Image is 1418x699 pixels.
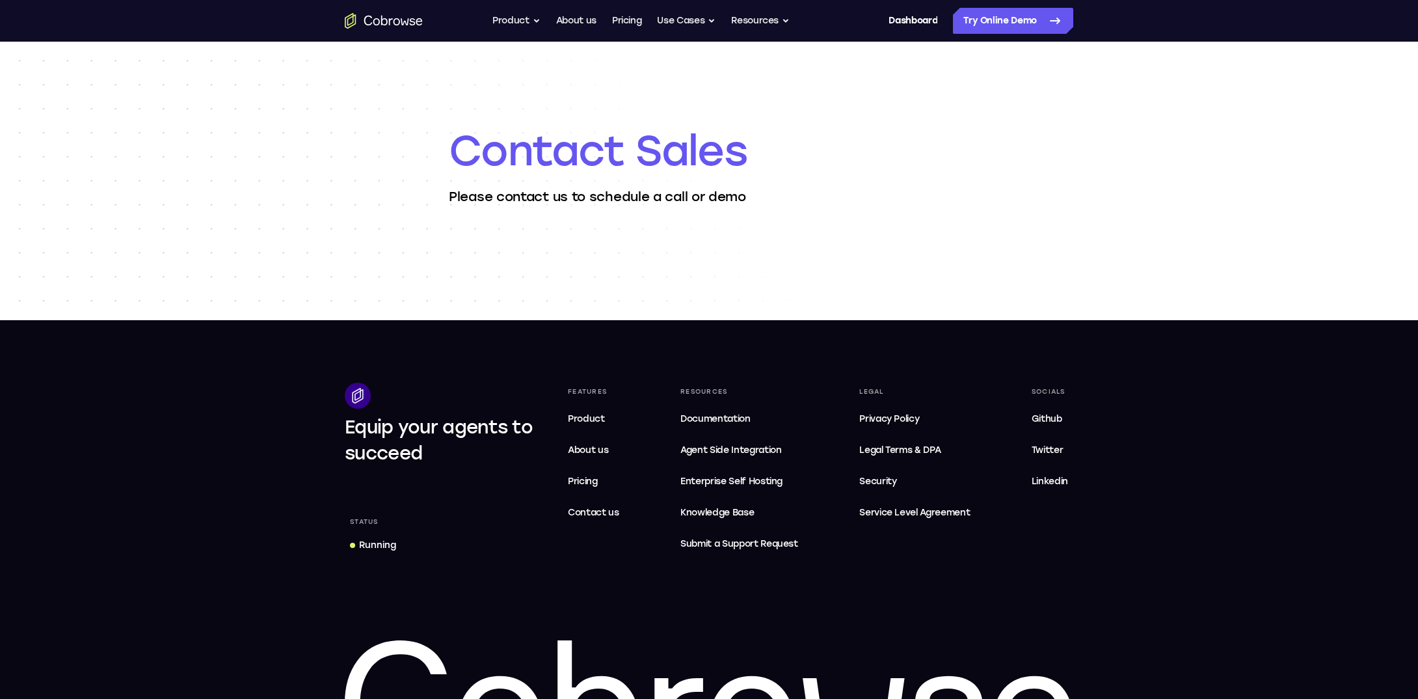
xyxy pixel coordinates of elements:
a: Legal Terms & DPA [854,437,975,463]
a: Pricing [612,8,642,34]
a: Enterprise Self Hosting [675,469,803,495]
span: Twitter [1032,445,1063,456]
button: Use Cases [657,8,716,34]
a: Twitter [1026,437,1073,463]
span: Enterprise Self Hosting [680,474,798,489]
span: About us [568,445,608,456]
a: Product [563,406,624,432]
a: Try Online Demo [953,8,1073,34]
span: Pricing [568,476,598,487]
a: About us [556,8,596,34]
a: Go to the home page [345,13,423,29]
a: Documentation [675,406,803,432]
button: Resources [731,8,790,34]
div: Socials [1026,383,1073,401]
span: Security [859,476,896,487]
button: Product [492,8,541,34]
span: Privacy Policy [859,413,919,424]
a: Service Level Agreement [854,500,975,526]
a: Contact us [563,500,624,526]
div: Legal [854,383,975,401]
div: Status [345,513,384,531]
span: Legal Terms & DPA [859,445,941,456]
p: Please contact us to schedule a call or demo [449,187,969,206]
span: Service Level Agreement [859,505,970,521]
span: Contact us [568,507,619,518]
span: Equip your agents to succeed [345,416,533,464]
a: Agent Side Integration [675,437,803,463]
a: Pricing [563,469,624,495]
div: Features [563,383,624,401]
span: Submit a Support Request [680,536,798,552]
span: Github [1032,413,1062,424]
span: Documentation [680,413,750,424]
a: About us [563,437,624,463]
a: Running [345,534,401,557]
h1: Contact Sales [449,125,969,177]
span: Agent Side Integration [680,443,798,458]
a: Dashboard [889,8,937,34]
div: Running [359,539,396,552]
div: Resources [675,383,803,401]
a: Knowledge Base [675,500,803,526]
a: Submit a Support Request [675,531,803,557]
a: Privacy Policy [854,406,975,432]
span: Product [568,413,605,424]
span: Linkedin [1032,476,1068,487]
a: Security [854,469,975,495]
a: Github [1026,406,1073,432]
a: Linkedin [1026,469,1073,495]
span: Knowledge Base [680,507,754,518]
